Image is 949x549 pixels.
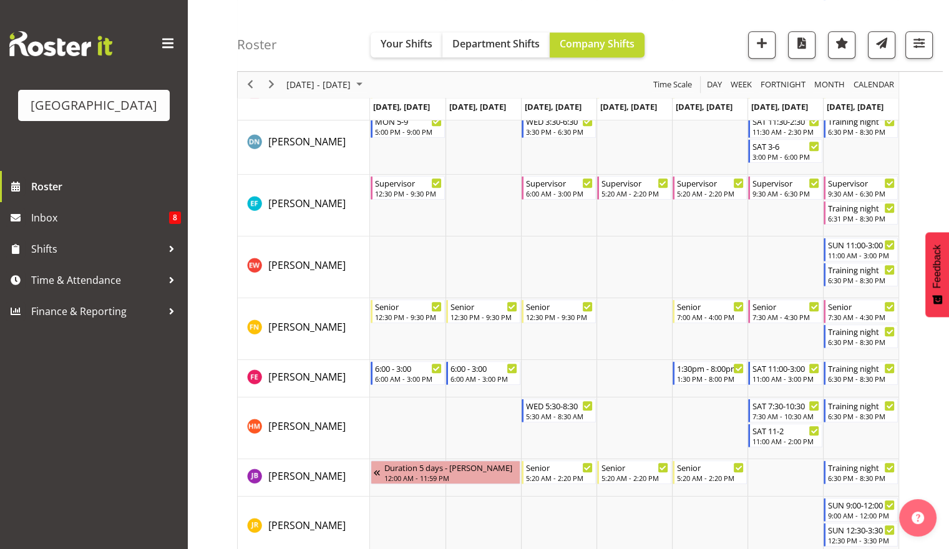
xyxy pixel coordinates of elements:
td: Earl Foran resource [238,175,370,236]
div: Felix Nicholls"s event - Senior Begin From Saturday, October 18, 2025 at 7:30:00 AM GMT+13:00 End... [748,299,822,323]
div: 5:20 AM - 2:20 PM [601,473,668,483]
div: 9:30 AM - 6:30 PM [828,188,895,198]
span: [PERSON_NAME] [268,197,346,210]
div: Training night [828,325,895,338]
span: [PERSON_NAME] [268,135,346,148]
div: Earl Foran"s event - Supervisor Begin From Friday, October 17, 2025 at 5:20:00 AM GMT+13:00 Ends ... [673,176,747,200]
div: Earl Foran"s event - Supervisor Begin From Saturday, October 18, 2025 at 9:30:00 AM GMT+13:00 End... [748,176,822,200]
div: Jasika Rohloff"s event - SUN 12:30-3:30 Begin From Sunday, October 19, 2025 at 12:30:00 PM GMT+13... [824,523,898,547]
span: 8 [169,211,181,224]
div: Finn Edwards"s event - Training night Begin From Sunday, October 19, 2025 at 6:30:00 PM GMT+13:00... [824,361,898,385]
div: SAT 11-2 [752,424,819,437]
span: [DATE], [DATE] [827,101,883,112]
button: Previous [242,77,259,93]
span: [PERSON_NAME] [268,258,346,272]
div: Jack Bailey"s event - Training night Begin From Sunday, October 19, 2025 at 6:30:00 PM GMT+13:00 ... [824,460,898,484]
span: [DATE], [DATE] [751,101,808,112]
div: Felix Nicholls"s event - Senior Begin From Wednesday, October 15, 2025 at 12:30:00 PM GMT+13:00 E... [522,299,596,323]
button: Send a list of all shifts for the selected filtered period to all rostered employees. [868,31,895,59]
div: 12:30 PM - 9:30 PM [375,312,442,322]
div: 5:30 AM - 8:30 AM [526,411,593,421]
button: Department Shifts [442,32,550,57]
td: Hamish McKenzie resource [238,397,370,459]
div: Jack Bailey"s event - Senior Begin From Wednesday, October 15, 2025 at 5:20:00 AM GMT+13:00 Ends ... [522,460,596,484]
div: SAT 7:30-10:30 [752,399,819,412]
div: Finn Edwards"s event - 6:00 - 3:00 Begin From Tuesday, October 14, 2025 at 6:00:00 AM GMT+13:00 E... [446,361,520,385]
div: Jack Bailey"s event - Senior Begin From Thursday, October 16, 2025 at 5:20:00 AM GMT+13:00 Ends A... [597,460,671,484]
div: Jack Bailey"s event - Duration 5 days - Jack Bailey Begin From Thursday, October 9, 2025 at 12:00... [371,460,520,484]
div: October 13 - 19, 2025 [282,72,370,98]
span: Feedback [932,245,943,288]
div: SUN 9:00-12:00 [828,498,895,511]
div: [GEOGRAPHIC_DATA] [31,96,157,115]
span: Roster [31,177,181,196]
span: Department Shifts [452,37,540,51]
span: [DATE], [DATE] [676,101,732,112]
div: 3:30 PM - 6:30 PM [526,127,593,137]
button: October 2025 [285,77,368,93]
span: [PERSON_NAME] [268,419,346,433]
div: 11:30 AM - 2:30 PM [752,127,819,137]
div: 1:30pm - 8:00pm [677,362,744,374]
div: Emily Wheeler"s event - Training night Begin From Sunday, October 19, 2025 at 6:30:00 PM GMT+13:0... [824,263,898,286]
span: [PERSON_NAME] [268,469,346,483]
span: calendar [852,77,895,93]
span: Inbox [31,208,169,227]
div: SUN 12:30-3:30 [828,523,895,536]
div: Drew Nielsen"s event - SAT 3-6 Begin From Saturday, October 18, 2025 at 3:00:00 PM GMT+13:00 Ends... [748,139,822,163]
div: 6:00 - 3:00 [450,362,517,374]
div: 5:20 AM - 2:20 PM [526,473,593,483]
a: [PERSON_NAME] [268,196,346,211]
div: WED 5:30-8:30 [526,399,593,412]
div: 12:30 PM - 9:30 PM [526,312,593,322]
div: 3:00 PM - 6:00 PM [752,152,819,162]
span: Day [706,77,723,93]
div: Hamish McKenzie"s event - SAT 7:30-10:30 Begin From Saturday, October 18, 2025 at 7:30:00 AM GMT+... [748,399,822,422]
a: [PERSON_NAME] [268,134,346,149]
div: Supervisor [752,177,819,189]
div: 6:00 AM - 3:00 PM [375,374,442,384]
a: [PERSON_NAME] [268,518,346,533]
span: [PERSON_NAME] [268,320,346,334]
div: Senior [752,300,819,313]
button: Next [263,77,280,93]
button: Company Shifts [550,32,645,57]
button: Fortnight [759,77,808,93]
div: Hamish McKenzie"s event - Training night Begin From Sunday, October 19, 2025 at 6:30:00 PM GMT+13... [824,399,898,422]
div: 11:00 AM - 3:00 PM [752,374,819,384]
div: 6:00 AM - 3:00 PM [526,188,593,198]
h4: Roster [237,37,277,52]
span: [DATE], [DATE] [373,101,430,112]
a: [PERSON_NAME] [268,369,346,384]
div: 6:00 - 3:00 [375,362,442,374]
div: 6:30 PM - 8:30 PM [828,127,895,137]
div: Earl Foran"s event - Supervisor Begin From Thursday, October 16, 2025 at 5:20:00 AM GMT+13:00 End... [597,176,671,200]
div: Training night [828,461,895,474]
div: Duration 5 days - [PERSON_NAME] [384,461,517,474]
button: Time Scale [651,77,694,93]
span: Month [813,77,846,93]
div: previous period [240,72,261,98]
button: Timeline Day [705,77,724,93]
div: Felix Nicholls"s event - Senior Begin From Friday, October 17, 2025 at 7:00:00 AM GMT+13:00 Ends ... [673,299,747,323]
div: Felix Nicholls"s event - Senior Begin From Sunday, October 19, 2025 at 7:30:00 AM GMT+13:00 Ends ... [824,299,898,323]
div: 1:30 PM - 8:00 PM [677,374,744,384]
button: Month [852,77,897,93]
div: Hamish McKenzie"s event - SAT 11-2 Begin From Saturday, October 18, 2025 at 11:00:00 AM GMT+13:00... [748,424,822,447]
div: Emily Wheeler"s event - SUN 11:00-3:00 Begin From Sunday, October 19, 2025 at 11:00:00 AM GMT+13:... [824,238,898,261]
div: Felix Nicholls"s event - Training night Begin From Sunday, October 19, 2025 at 6:30:00 PM GMT+13:... [824,324,898,348]
div: 12:00 AM - 11:59 PM [384,473,517,483]
div: Hamish McKenzie"s event - WED 5:30-8:30 Begin From Wednesday, October 15, 2025 at 5:30:00 AM GMT+... [522,399,596,422]
span: [DATE], [DATE] [600,101,657,112]
div: Drew Nielsen"s event - Training night Begin From Sunday, October 19, 2025 at 6:30:00 PM GMT+13:00... [824,114,898,138]
div: Senior [677,461,744,474]
button: Highlight an important date within the roster. [828,31,855,59]
div: Senior [601,461,668,474]
td: Felix Nicholls resource [238,298,370,360]
div: Felix Nicholls"s event - Senior Begin From Monday, October 13, 2025 at 12:30:00 PM GMT+13:00 Ends... [371,299,445,323]
div: 9:30 AM - 6:30 PM [752,188,819,198]
button: Your Shifts [371,32,442,57]
div: 6:30 PM - 8:30 PM [828,275,895,285]
button: Feedback - Show survey [925,232,949,317]
div: Training night [828,362,895,374]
